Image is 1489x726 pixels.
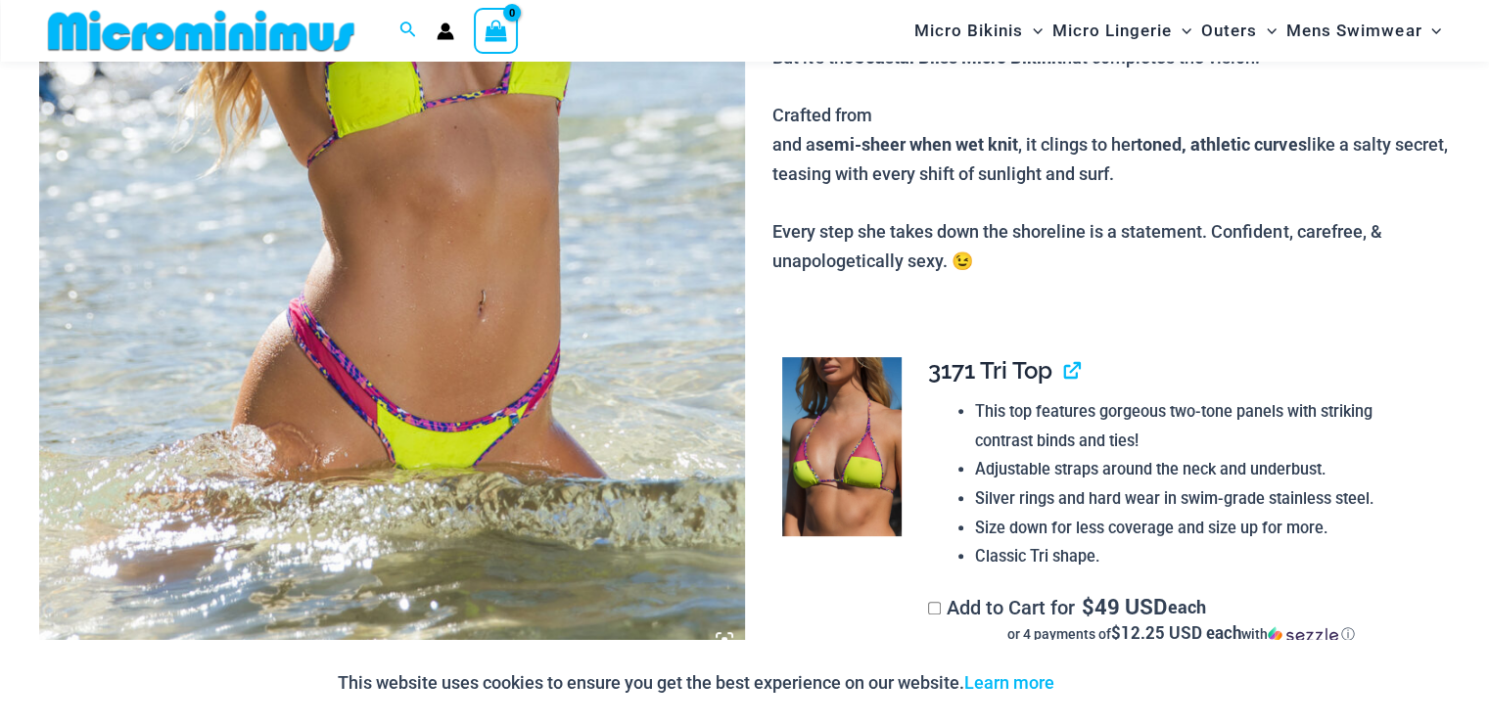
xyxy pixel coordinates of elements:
a: OutersMenu ToggleMenu Toggle [1196,6,1281,56]
img: Sezzle [1268,626,1338,644]
li: Adjustable straps around the neck and underbust. [975,455,1434,484]
a: Search icon link [399,19,417,43]
span: Menu Toggle [1172,6,1191,56]
b: Coastal Bliss Micro Bikini [854,45,1056,68]
li: Size down for less coverage and size up for more. [975,514,1434,543]
div: or 4 payments of with [928,624,1434,644]
span: 3171 Tri Top [928,356,1052,385]
span: Micro Lingerie [1052,6,1172,56]
b: semi-sheer when wet knit [815,132,1018,156]
nav: Site Navigation [907,3,1450,59]
span: 49 USD [1081,597,1166,616]
span: each [1168,597,1206,616]
span: Menu Toggle [1257,6,1277,56]
a: Learn more [964,672,1054,693]
div: and a , it clings to her like a salty secret, teasing with every shift of sunlight and surf. Ever... [772,130,1450,276]
img: Coastal Bliss Leopard Sunset 3171 Tri Top [782,357,902,536]
button: Accept [1069,659,1152,706]
a: Micro BikinisMenu ToggleMenu Toggle [909,6,1047,56]
span: $ [1081,592,1093,620]
p: This website uses cookies to ensure you get the best experience on our website. [338,668,1054,698]
img: MM SHOP LOGO FLAT [40,9,362,53]
span: Outers [1201,6,1257,56]
span: $12.25 USD each [1111,621,1241,644]
a: Micro LingerieMenu ToggleMenu Toggle [1047,6,1196,56]
a: View Shopping Cart, empty [474,8,519,53]
span: Micro Bikinis [914,6,1023,56]
span: Menu Toggle [1023,6,1043,56]
span: Menu Toggle [1421,6,1441,56]
div: or 4 payments of$12.25 USD eachwithSezzle Click to learn more about Sezzle [928,624,1434,644]
li: This top features gorgeous two-tone panels with striking contrast binds and ties! [975,397,1434,455]
li: Classic Tri shape. [975,542,1434,571]
input: Add to Cart for$49 USD eachor 4 payments of$12.25 USD eachwithSezzle Click to learn more about Se... [928,602,941,614]
a: Mens SwimwearMenu ToggleMenu Toggle [1281,6,1446,56]
b: toned, athletic curves [1137,132,1306,156]
label: Add to Cart for [928,596,1434,644]
li: Silver rings and hard wear in swim-grade stainless steel. [975,484,1434,514]
a: Account icon link [437,23,454,40]
span: Mens Swimwear [1286,6,1421,56]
